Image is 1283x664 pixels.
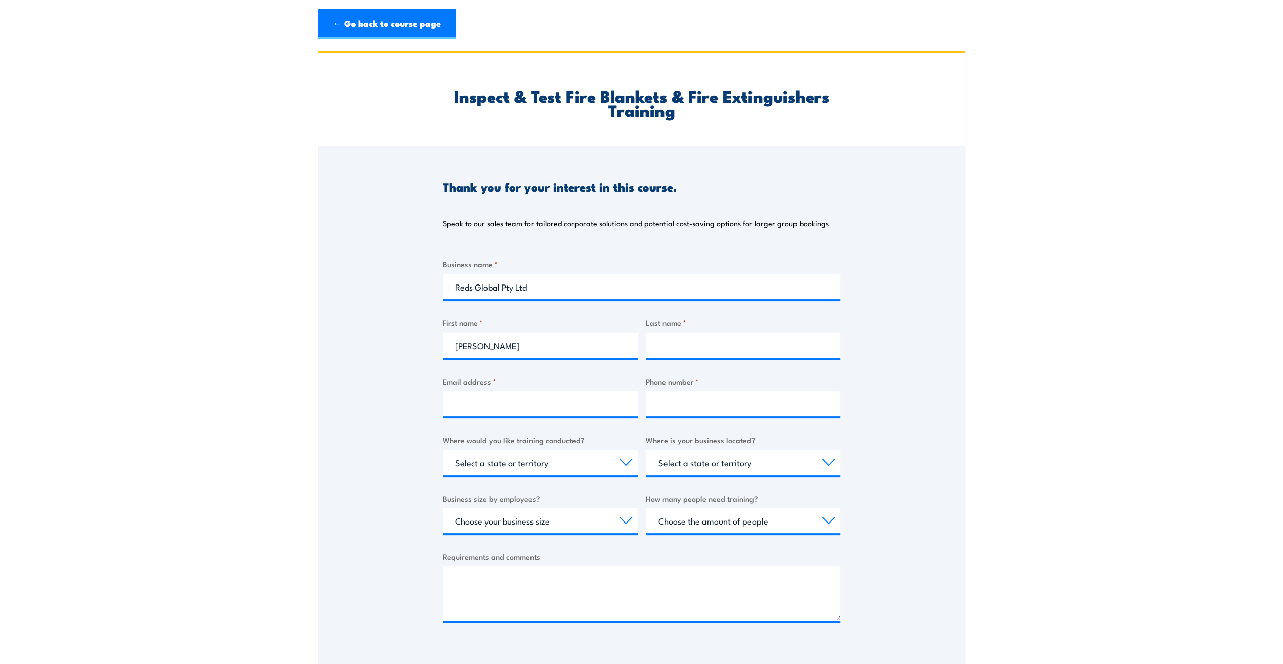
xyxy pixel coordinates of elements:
[443,434,638,446] label: Where would you like training conducted?
[646,317,841,328] label: Last name
[443,88,840,117] h2: Inspect & Test Fire Blankets & Fire Extinguishers Training
[443,181,677,193] h3: Thank you for your interest in this course.
[443,493,638,504] label: Business size by employees?
[443,551,840,562] label: Requirements and comments
[646,375,841,387] label: Phone number
[443,375,638,387] label: Email address
[443,258,840,270] label: Business name
[646,493,841,504] label: How many people need training?
[443,317,638,328] label: First name
[318,9,456,39] a: ← Go back to course page
[443,218,829,228] p: Speak to our sales team for tailored corporate solutions and potential cost-saving options for la...
[646,434,841,446] label: Where is your business located?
